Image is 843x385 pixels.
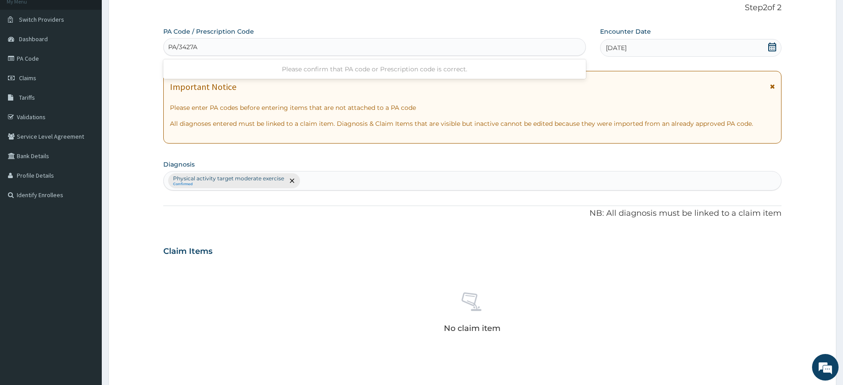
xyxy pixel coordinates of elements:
[46,50,149,61] div: Chat with us now
[170,103,775,112] p: Please enter PA codes before entering items that are not attached to a PA code
[19,74,36,82] span: Claims
[16,44,36,66] img: d_794563401_company_1708531726252_794563401
[19,35,48,43] span: Dashboard
[163,3,781,13] p: Step 2 of 2
[163,247,212,257] h3: Claim Items
[163,160,195,169] label: Diagnosis
[19,93,35,101] span: Tariffs
[444,324,500,333] p: No claim item
[4,242,169,273] textarea: Type your message and hit 'Enter'
[600,27,651,36] label: Encounter Date
[145,4,166,26] div: Minimize live chat window
[163,61,586,77] div: Please confirm that PA code or Prescription code is correct.
[51,112,122,201] span: We're online!
[163,27,254,36] label: PA Code / Prescription Code
[170,82,236,92] h1: Important Notice
[19,16,64,23] span: Switch Providers
[606,43,627,52] span: [DATE]
[163,208,781,219] p: NB: All diagnosis must be linked to a claim item
[170,119,775,128] p: All diagnoses entered must be linked to a claim item. Diagnosis & Claim Items that are visible bu...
